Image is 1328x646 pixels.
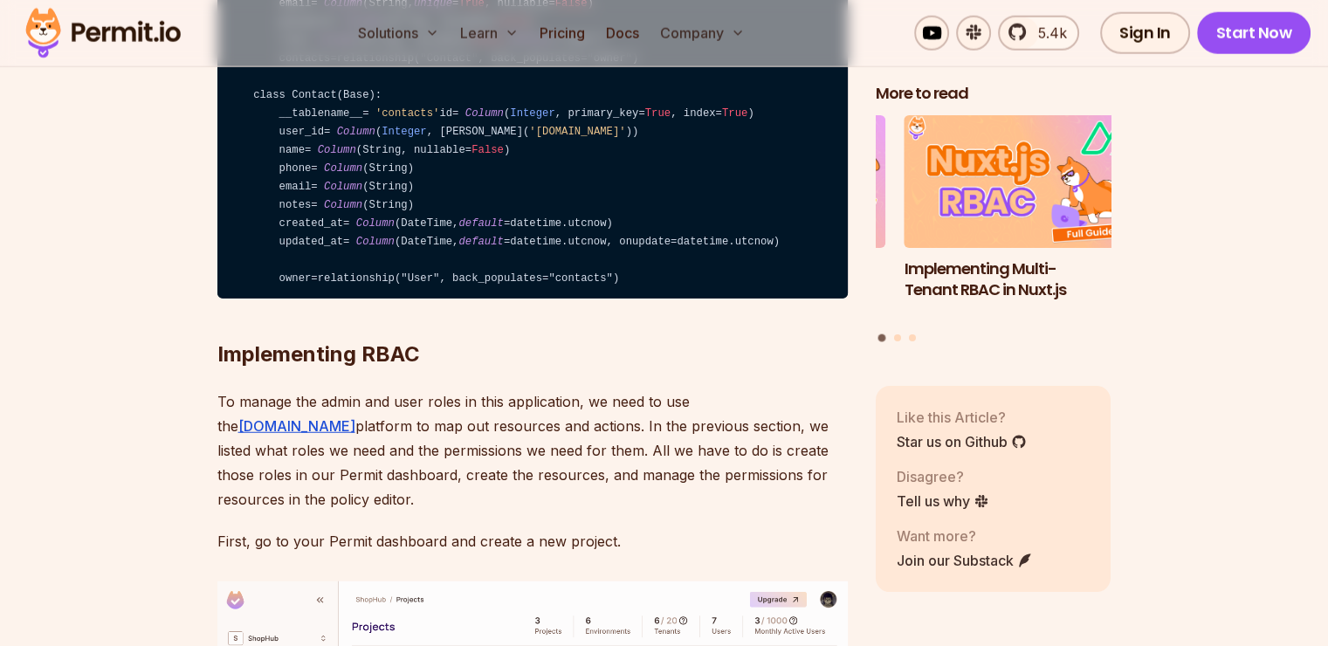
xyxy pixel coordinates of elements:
[1197,12,1311,54] a: Start Now
[382,126,426,138] span: Integer
[897,406,1027,427] p: Like this Article?
[238,417,355,435] a: [DOMAIN_NAME]
[650,115,885,323] li: 3 of 3
[653,16,752,51] button: Company
[452,107,458,120] span: =
[337,126,375,138] span: Column
[318,144,356,156] span: Column
[599,16,646,51] a: Docs
[343,236,349,248] span: =
[465,107,504,120] span: Column
[217,529,848,553] p: First, go to your Permit dashboard and create a new project.
[343,217,349,230] span: =
[533,16,592,51] a: Pricing
[465,144,471,156] span: =
[356,217,395,230] span: Column
[897,525,1033,546] p: Want more?
[542,272,548,285] span: =
[716,107,722,120] span: =
[1100,12,1190,54] a: Sign In
[905,115,1140,248] img: Implementing Multi-Tenant RBAC in Nuxt.js
[504,236,510,248] span: =
[876,115,1111,344] div: Posts
[998,16,1079,51] a: 5.4k
[905,258,1140,301] h3: Implementing Multi-Tenant RBAC in Nuxt.js
[217,271,848,368] h2: Implementing RBAC
[217,389,848,512] p: To manage the admin and user roles in this application, we need to use the platform to map out re...
[671,236,677,248] span: =
[453,16,526,51] button: Learn
[529,126,625,138] span: '[DOMAIN_NAME]'
[471,144,504,156] span: False
[897,490,989,511] a: Tell us why
[324,126,330,138] span: =
[356,236,395,248] span: Column
[305,144,311,156] span: =
[909,333,916,340] button: Go to slide 3
[722,107,747,120] span: True
[375,107,440,120] span: 'contacts'
[897,430,1027,451] a: Star us on Github
[458,236,503,248] span: default
[650,115,885,248] img: Policy-Based Access Control (PBAC) Isn’t as Great as You Think
[311,199,317,211] span: =
[311,181,317,193] span: =
[504,217,510,230] span: =
[458,217,503,230] span: default
[362,107,368,120] span: =
[878,333,886,341] button: Go to slide 1
[645,107,671,120] span: True
[510,107,554,120] span: Integer
[897,549,1033,570] a: Join our Substack
[650,258,885,322] h3: Policy-Based Access Control (PBAC) Isn’t as Great as You Think
[324,199,362,211] span: Column
[905,115,1140,323] a: Implementing Multi-Tenant RBAC in Nuxt.jsImplementing Multi-Tenant RBAC in Nuxt.js
[311,272,317,285] span: =
[351,16,446,51] button: Solutions
[638,107,644,120] span: =
[1028,23,1067,44] span: 5.4k
[324,181,362,193] span: Column
[324,162,362,175] span: Column
[894,333,901,340] button: Go to slide 2
[311,162,317,175] span: =
[17,3,189,63] img: Permit logo
[905,115,1140,323] li: 1 of 3
[876,83,1111,105] h2: More to read
[897,465,989,486] p: Disagree?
